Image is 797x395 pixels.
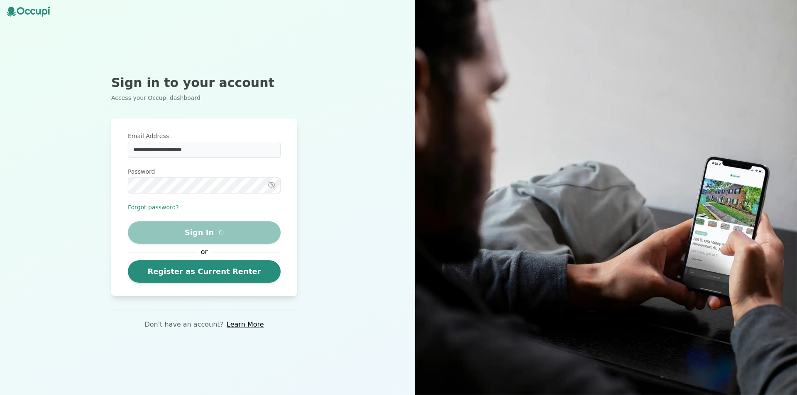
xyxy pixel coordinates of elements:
[227,320,264,330] a: Learn More
[197,247,212,257] span: or
[128,167,281,176] label: Password
[111,94,297,102] p: Access your Occupi dashboard
[111,75,297,90] h2: Sign in to your account
[128,132,281,140] label: Email Address
[144,320,223,330] p: Don't have an account?
[128,203,179,211] button: Forgot password?
[128,260,281,283] a: Register as Current Renter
